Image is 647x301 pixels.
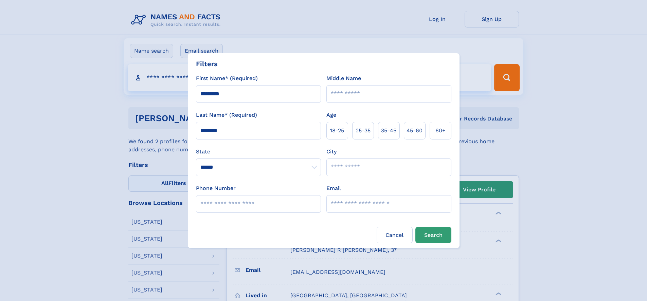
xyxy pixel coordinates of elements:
[196,74,258,82] label: First Name* (Required)
[196,59,218,69] div: Filters
[356,127,371,135] span: 25‑35
[196,184,236,192] label: Phone Number
[407,127,423,135] span: 45‑60
[326,74,361,82] label: Middle Name
[435,127,446,135] span: 60+
[326,184,341,192] label: Email
[326,111,336,119] label: Age
[415,227,451,243] button: Search
[326,148,337,156] label: City
[196,111,257,119] label: Last Name* (Required)
[330,127,344,135] span: 18‑25
[196,148,321,156] label: State
[377,227,413,243] label: Cancel
[381,127,396,135] span: 35‑45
